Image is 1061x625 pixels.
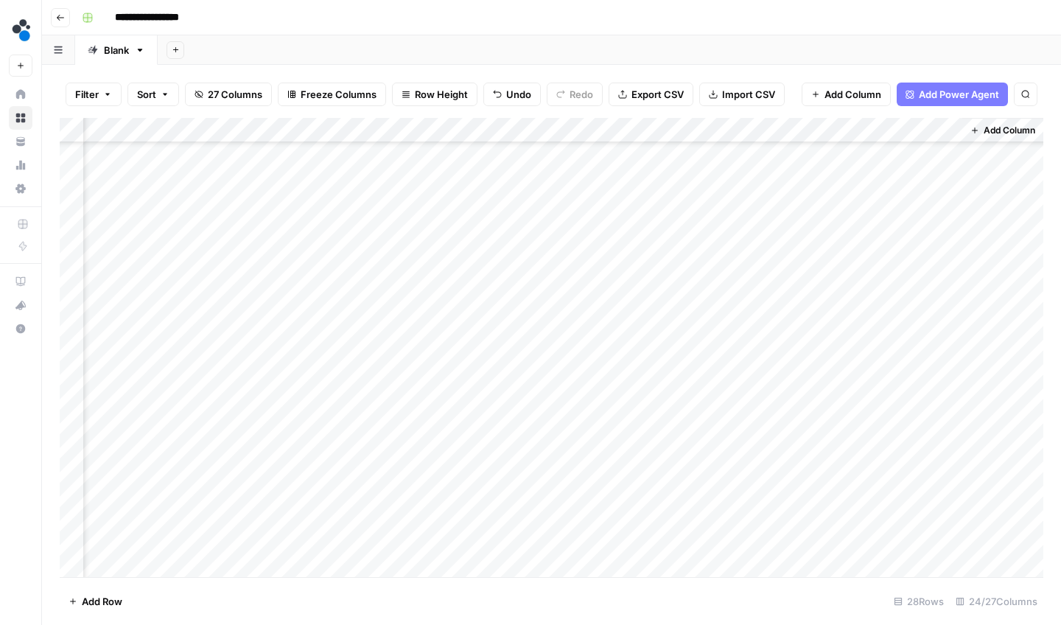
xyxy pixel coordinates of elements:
[570,87,593,102] span: Redo
[9,317,32,341] button: Help + Support
[9,130,32,153] a: Your Data
[824,87,881,102] span: Add Column
[699,83,785,106] button: Import CSV
[9,293,32,317] button: What's new?
[10,294,32,316] div: What's new?
[897,83,1008,106] button: Add Power Agent
[919,87,999,102] span: Add Power Agent
[9,270,32,293] a: AirOps Academy
[984,124,1035,137] span: Add Column
[631,87,684,102] span: Export CSV
[60,590,131,613] button: Add Row
[104,43,129,57] div: Blank
[9,177,32,200] a: Settings
[547,83,603,106] button: Redo
[75,35,158,65] a: Blank
[950,590,1043,613] div: 24/27 Columns
[802,83,891,106] button: Add Column
[888,590,950,613] div: 28 Rows
[722,87,775,102] span: Import CSV
[82,594,122,609] span: Add Row
[9,106,32,130] a: Browse
[483,83,541,106] button: Undo
[9,153,32,177] a: Usage
[964,121,1041,140] button: Add Column
[9,17,35,43] img: spot.ai Logo
[66,83,122,106] button: Filter
[392,83,477,106] button: Row Height
[278,83,386,106] button: Freeze Columns
[9,12,32,49] button: Workspace: spot.ai
[301,87,377,102] span: Freeze Columns
[185,83,272,106] button: 27 Columns
[208,87,262,102] span: 27 Columns
[137,87,156,102] span: Sort
[506,87,531,102] span: Undo
[75,87,99,102] span: Filter
[9,83,32,106] a: Home
[415,87,468,102] span: Row Height
[609,83,693,106] button: Export CSV
[127,83,179,106] button: Sort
